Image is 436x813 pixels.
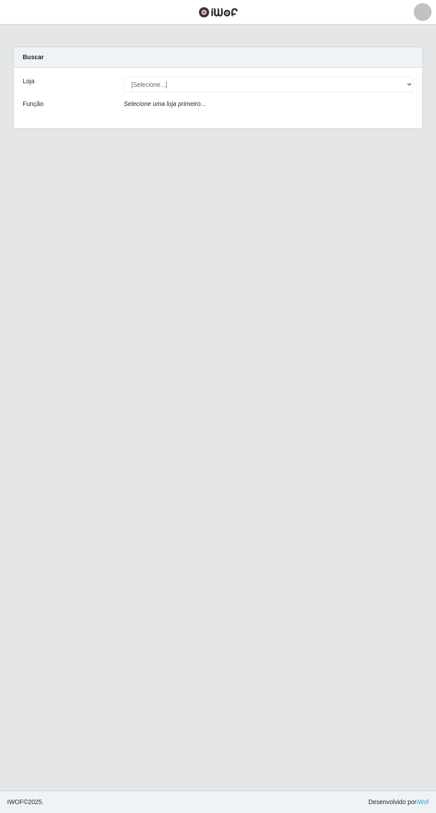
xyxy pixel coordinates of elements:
a: iWof [416,798,429,805]
label: Loja [23,77,34,86]
label: Função [23,99,44,109]
strong: Buscar [23,53,44,61]
span: IWOF [7,798,24,805]
i: Selecione uma loja primeiro... [124,100,206,107]
img: CoreUI Logo [198,7,238,18]
span: Desenvolvido por [368,797,429,807]
span: © 2025 . [7,797,44,807]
